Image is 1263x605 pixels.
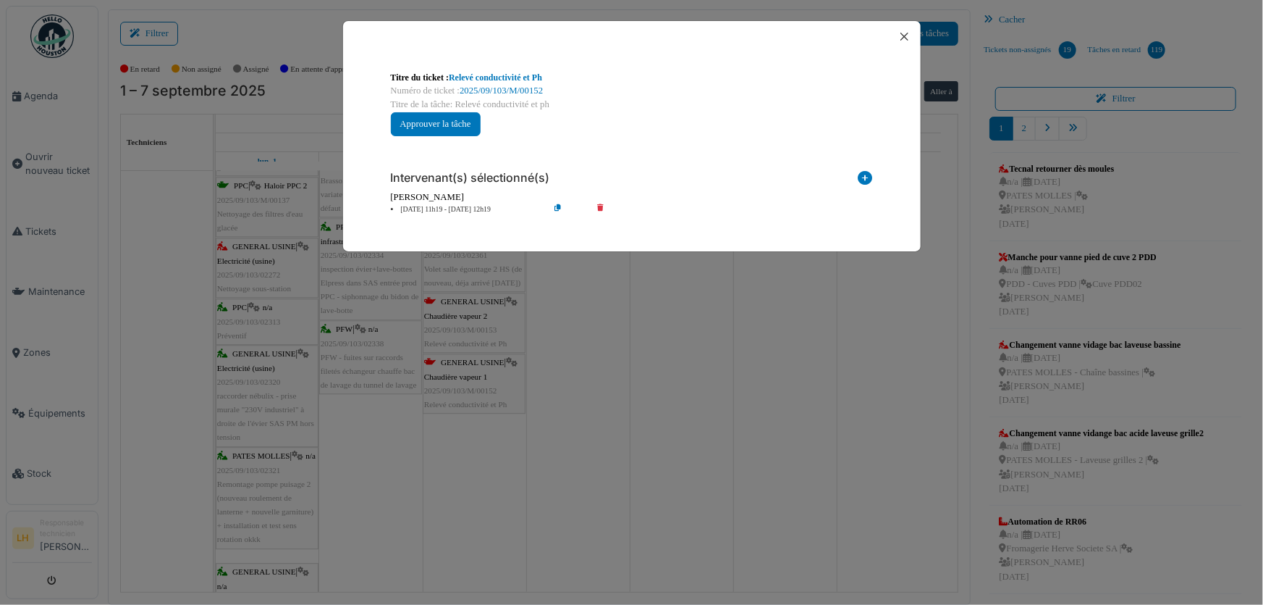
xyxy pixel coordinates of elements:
[449,72,542,83] a: Relevé conductivité et Ph
[460,85,543,96] a: 2025/09/103/M/00152
[391,71,873,84] div: Titre du ticket :
[384,204,549,215] li: [DATE] 11h19 - [DATE] 12h19
[895,27,914,46] button: Close
[391,191,873,204] div: [PERSON_NAME]
[391,112,481,136] button: Approuver la tâche
[391,98,873,112] div: Titre de la tâche: Relevé conductivité et ph
[858,171,873,191] i: Ajouter
[391,84,873,98] div: Numéro de ticket :
[391,171,550,185] h6: Intervenant(s) sélectionné(s)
